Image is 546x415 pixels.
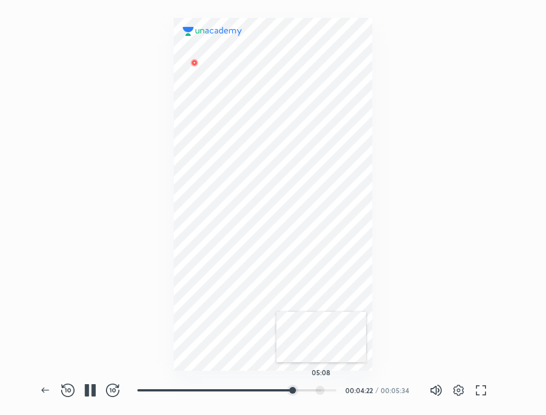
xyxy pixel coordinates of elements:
[312,369,330,376] h5: 05:08
[183,27,242,36] img: logo.2a7e12a2.svg
[345,387,373,394] div: 00:04:22
[381,387,411,394] div: 00:05:34
[188,56,201,70] img: wMgqJGBwKWe8AAAAABJRU5ErkJggg==
[376,387,378,394] div: /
